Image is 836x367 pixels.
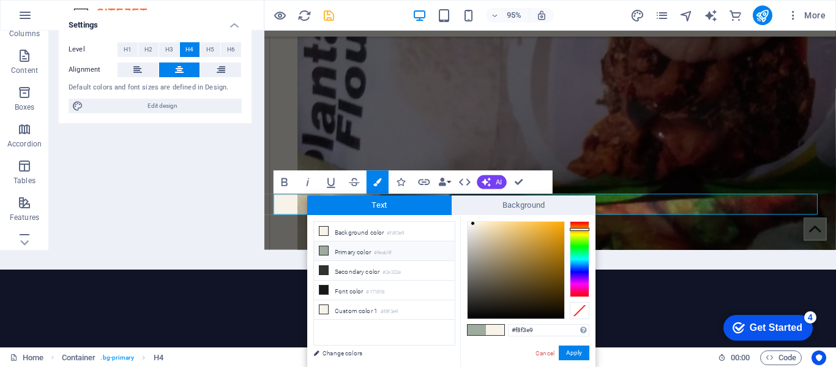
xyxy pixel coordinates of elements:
[508,171,530,194] button: Confirm (Ctrl+⏎)
[343,171,365,194] button: Strikethrough
[766,350,796,365] span: Code
[314,261,455,281] li: Secondary color
[314,222,455,241] li: Background color
[10,350,43,365] a: Click to cancel selection. Double-click to open Pages
[452,195,596,215] span: Background
[534,349,556,358] a: Cancel
[374,249,392,257] small: #9eab9f
[9,29,40,39] p: Columns
[297,8,312,23] button: reload
[486,325,504,335] span: #f8f3e9
[320,171,342,194] button: Underline (Ctrl+U)
[454,171,476,194] button: HTML
[760,350,802,365] button: Code
[314,241,455,261] li: Primary color
[7,6,96,32] div: Get Started 4 items remaining, 20% complete
[477,175,507,189] button: AI
[185,42,193,57] span: H4
[144,42,152,57] span: H2
[812,350,826,365] button: Usercentrics
[206,42,214,57] span: H5
[100,350,134,365] span: . bg-primary
[180,42,200,57] button: H4
[272,8,287,23] button: Click here to leave preview mode and continue editing
[436,171,453,194] button: Data Bindings
[704,8,718,23] button: text_generator
[559,346,589,360] button: Apply
[11,66,38,75] p: Content
[87,99,238,113] span: Edit design
[390,171,412,194] button: Icons
[630,9,644,23] i: Design (Ctrl+Alt+Y)
[468,325,486,335] span: #9eab9f
[159,42,179,57] button: H3
[383,268,401,277] small: #2e332e
[13,176,35,186] p: Tables
[69,99,242,113] button: Edit design
[679,9,693,23] i: Navigator
[718,350,750,365] h6: Session time
[154,350,163,365] span: Click to select. Double-click to edit
[753,6,772,25] button: publish
[69,62,118,77] label: Alignment
[321,8,336,23] button: save
[88,2,100,15] div: 4
[570,302,589,319] div: Clear Color Selection
[307,195,452,215] span: Text
[314,281,455,300] li: Font color
[486,8,529,23] button: 95%
[728,9,742,23] i: Commerce
[679,8,694,23] button: navigator
[731,350,750,365] span: 00 00
[630,8,645,23] button: design
[739,353,741,362] span: :
[7,139,42,149] p: Accordion
[782,6,830,25] button: More
[413,171,435,194] button: Link
[787,9,826,21] span: More
[33,13,86,25] div: Get Started
[307,346,449,361] a: Change colors
[59,10,252,32] h4: Settings
[15,102,35,112] p: Boxes
[200,42,220,57] button: H5
[62,350,163,365] nav: breadcrumb
[381,308,398,316] small: #f8f3e9
[297,9,312,23] i: Reload page
[221,42,241,57] button: H6
[322,9,336,23] i: Save (Ctrl+S)
[10,213,39,222] p: Features
[755,9,769,23] i: Publish
[124,42,132,57] span: H1
[655,9,669,23] i: Pages (Ctrl+Alt+S)
[504,8,524,23] h6: 95%
[496,179,502,186] span: AI
[655,8,670,23] button: pages
[62,350,96,365] span: Click to select. Double-click to edit
[297,171,319,194] button: Italic (Ctrl+I)
[387,229,404,238] small: #f8f3e9
[69,83,242,93] div: Default colors and font sizes are defined in Design.
[118,42,138,57] button: H1
[366,288,384,297] small: #171818
[728,8,743,23] button: commerce
[704,9,718,23] i: AI Writer
[367,171,389,194] button: Colors
[314,300,455,320] li: Custom color 1
[227,42,235,57] span: H6
[138,42,159,57] button: H2
[69,42,118,57] label: Level
[274,171,296,194] button: Bold (Ctrl+B)
[165,42,173,57] span: H3
[536,10,547,21] i: On resize automatically adjust zoom level to fit chosen device.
